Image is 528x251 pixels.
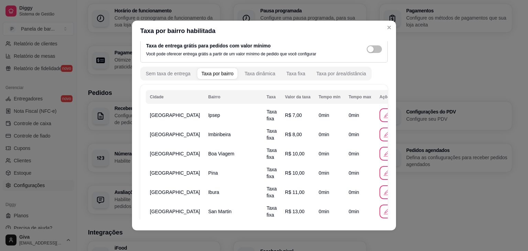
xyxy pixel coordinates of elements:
span: Taxa fixa [266,109,277,121]
div: Sem taxa de entrega [146,70,190,77]
span: R$ 10,00 [285,151,305,156]
th: Cidade [146,90,204,104]
span: R$ 8,00 [285,132,302,137]
div: Taxa por área/distância [316,70,366,77]
th: Ações [375,90,414,104]
td: 0 min [315,144,344,163]
td: 0 min [315,106,344,125]
span: Ibura [208,189,219,195]
td: 0 min [315,183,344,202]
td: 0 min [344,106,375,125]
p: Você pode oferecer entrega grátis a partir de um valor mínimo de pedido que você configurar [146,51,316,57]
span: R$ 10,00 [285,170,305,176]
span: [GEOGRAPHIC_DATA] [150,170,200,176]
span: [GEOGRAPHIC_DATA] [150,189,200,195]
td: 0 min [315,125,344,144]
span: Boa Viagem [208,151,234,156]
td: 0 min [344,125,375,144]
span: [GEOGRAPHIC_DATA] [150,151,200,156]
th: Bairro [204,90,263,104]
span: R$ 7,00 [285,112,302,118]
td: 0 min [315,163,344,183]
span: R$ 13,00 [285,209,305,214]
span: [GEOGRAPHIC_DATA] [150,209,200,214]
span: [GEOGRAPHIC_DATA] [150,132,200,137]
span: R$ 11,00 [285,189,305,195]
td: 0 min [344,183,375,202]
span: Ipsep [208,112,220,118]
td: 0 min [344,144,375,163]
span: Pina [208,170,218,176]
span: Taxa fixa [266,205,277,218]
button: Close [384,22,395,33]
th: Valor da taxa [281,90,315,104]
span: Taxa fixa [266,128,277,141]
span: Taxa fixa [266,167,277,179]
th: Tempo max [344,90,375,104]
th: Taxa [262,90,281,104]
label: Taxa de entrega grátis para pedidos com valor mínimo [146,43,271,48]
span: Taxa fixa [266,186,277,198]
td: 0 min [344,202,375,221]
td: 0 min [344,163,375,183]
span: Imbiribeira [208,132,231,137]
div: Taxa por bairro [201,70,233,77]
span: [GEOGRAPHIC_DATA] [150,112,200,118]
div: Taxa fixa [286,70,305,77]
span: San Martin [208,209,232,214]
header: Taxa por bairro habilitada [132,21,396,41]
span: Taxa fixa [266,148,277,160]
th: Tempo min [315,90,344,104]
div: Taxa dinâmica [244,70,275,77]
td: 0 min [315,202,344,221]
